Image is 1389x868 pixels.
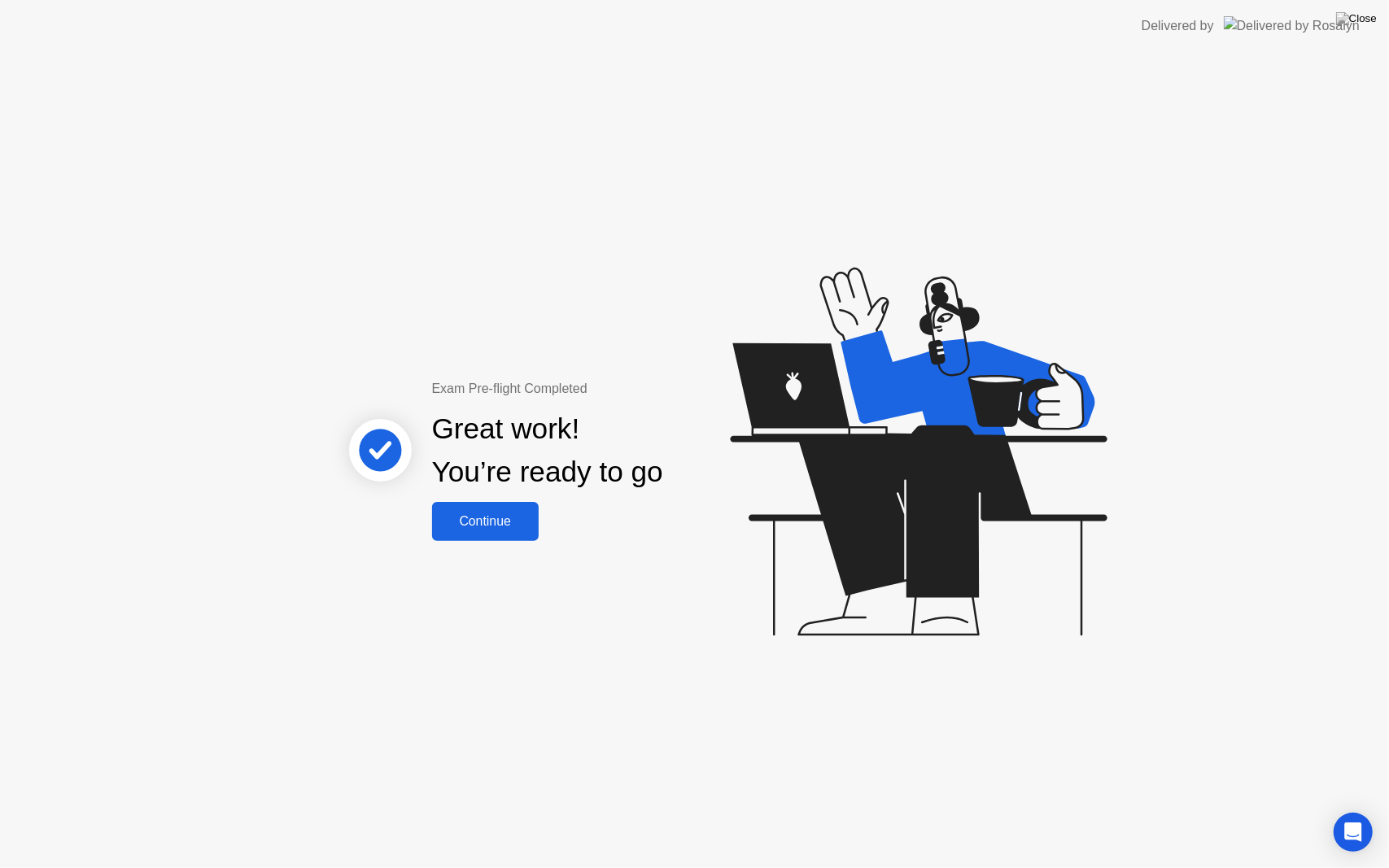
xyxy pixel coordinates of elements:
[1142,16,1214,36] div: Delivered by
[437,514,534,529] div: Continue
[1336,12,1377,25] img: Close
[1334,813,1373,852] div: Open Intercom Messenger
[432,379,768,399] div: Exam Pre-flight Completed
[432,408,663,494] div: Great work! You’re ready to go
[1224,16,1360,35] img: Delivered by Rosalyn
[432,502,539,541] button: Continue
